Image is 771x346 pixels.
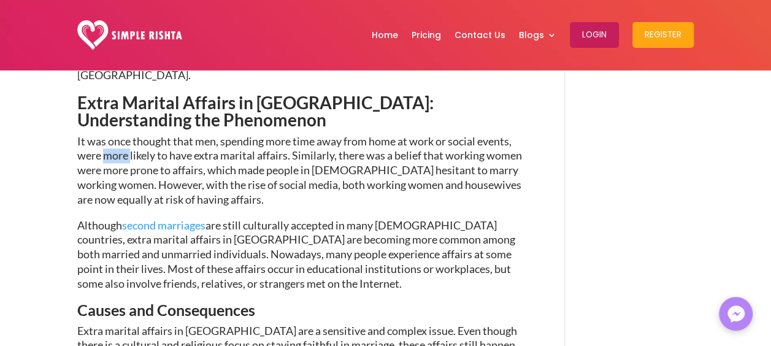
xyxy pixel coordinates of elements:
[77,92,434,130] span: Extra Marital Affairs in [GEOGRAPHIC_DATA]: Understanding the Phenomenon
[372,3,398,67] a: Home
[632,22,694,48] button: Register
[77,10,523,82] span: seems particularly relevant in this context. As moral values are declining, affecting everyone re...
[412,3,441,67] a: Pricing
[77,301,255,319] span: Causes and Consequences
[632,3,694,67] a: Register
[77,218,515,290] span: Although are still culturally accepted in many [DEMOGRAPHIC_DATA] countries, extra marital affair...
[455,3,505,67] a: Contact Us
[519,3,556,67] a: Blogs
[570,22,619,48] button: Login
[122,218,205,232] a: second marriages
[570,3,619,67] a: Login
[724,302,748,326] img: Messenger
[77,134,522,206] span: It was once thought that men, spending more time away from home at work or social events, were mo...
